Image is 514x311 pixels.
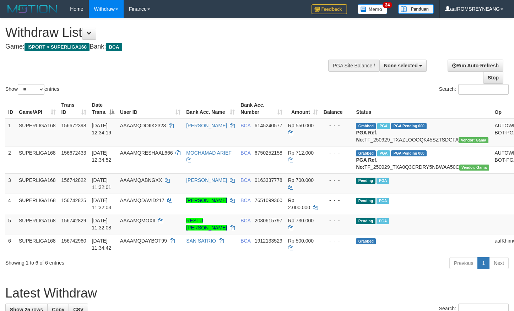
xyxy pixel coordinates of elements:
th: Date Trans.: activate to sort column descending [89,99,117,119]
img: Button%20Memo.svg [358,4,388,14]
label: Show entries [5,84,59,95]
span: ISPORT > SUPERLIGA168 [25,43,90,51]
img: Feedback.jpg [312,4,347,14]
span: BCA [106,43,122,51]
td: 3 [5,173,16,194]
span: Copy 6145240577 to clipboard [255,123,282,128]
span: AAAAMQRESHAAL666 [120,150,173,156]
th: User ID: activate to sort column ascending [117,99,183,119]
span: 156742825 [61,198,86,203]
span: AAAAMQDAYBOT99 [120,238,167,244]
span: BCA [240,123,250,128]
span: PGA Pending [391,123,427,129]
span: Copy 6750252158 to clipboard [255,150,282,156]
b: PGA Ref. No: [356,130,377,143]
span: Rp 700.000 [288,177,314,183]
span: [DATE] 11:32:08 [92,218,112,231]
th: Game/API: activate to sort column ascending [16,99,59,119]
span: Rp 2.000.000 [288,198,310,210]
span: Pending [356,178,375,184]
span: Rp 730.000 [288,218,314,223]
td: SUPERLIGA168 [16,234,59,254]
th: Bank Acc. Name: activate to sort column ascending [183,99,238,119]
a: Previous [449,257,478,269]
span: BCA [240,218,250,223]
td: 5 [5,214,16,234]
span: PGA Pending [391,150,427,156]
td: 6 [5,234,16,254]
span: Marked by aafsoycanthlai [377,150,390,156]
div: - - - [324,217,351,224]
th: Balance [321,99,353,119]
a: MOCHAMAD ARIEF [186,150,232,156]
span: AAAAMQDAVID217 [120,198,164,203]
div: - - - [324,122,351,129]
span: Grabbed [356,150,376,156]
div: Showing 1 to 6 of 6 entries [5,256,209,266]
a: SAN SATRIO [186,238,216,244]
td: TF_250929_TXAZLOOOQK45SZTSDGFA [353,119,492,146]
td: 1 [5,119,16,146]
b: PGA Ref. No: [356,157,377,170]
span: BCA [240,238,250,244]
span: Rp 500.000 [288,238,314,244]
span: Marked by aafsoycanthlai [377,218,389,224]
img: panduan.png [398,4,434,14]
span: [DATE] 11:32:01 [92,177,112,190]
span: 156742960 [61,238,86,244]
span: Marked by aafsoycanthlai [377,178,389,184]
span: Marked by aafsoycanthlai [377,123,390,129]
th: Status [353,99,492,119]
span: 34 [383,2,392,8]
span: [DATE] 12:34:19 [92,123,112,135]
h1: Withdraw List [5,26,336,40]
span: Grabbed [356,238,376,244]
td: TF_250929_TXA0Q3CRDRY5NBWAA50C [353,146,492,173]
span: Vendor URL: https://trx31.1velocity.biz [459,165,489,171]
span: Vendor URL: https://trx31.1velocity.biz [459,137,488,143]
td: SUPERLIGA168 [16,173,59,194]
th: Trans ID: activate to sort column ascending [59,99,89,119]
span: [DATE] 11:32:03 [92,198,112,210]
span: BCA [240,198,250,203]
span: [DATE] 12:34:52 [92,150,112,163]
span: 156672398 [61,123,86,128]
div: - - - [324,177,351,184]
a: [PERSON_NAME] [186,177,227,183]
span: 156742829 [61,218,86,223]
span: Copy 1912133529 to clipboard [255,238,282,244]
div: - - - [324,237,351,244]
th: Amount: activate to sort column ascending [285,99,321,119]
span: Copy 7651099360 to clipboard [255,198,282,203]
th: Bank Acc. Number: activate to sort column ascending [238,99,285,119]
h4: Game: Bank: [5,43,336,50]
a: Next [489,257,509,269]
a: [PERSON_NAME] [186,198,227,203]
div: PGA Site Balance / [328,60,379,72]
span: AAAAMQMOXII [120,218,156,223]
span: BCA [240,150,250,156]
span: 156672433 [61,150,86,156]
td: SUPERLIGA168 [16,146,59,173]
th: ID [5,99,16,119]
input: Search: [458,84,509,95]
a: RESTU [PERSON_NAME] [186,218,227,231]
button: None selected [379,60,427,72]
select: Showentries [18,84,44,95]
label: Search: [439,84,509,95]
span: AAAAMQABNGXX [120,177,162,183]
div: - - - [324,149,351,156]
td: SUPERLIGA168 [16,214,59,234]
td: SUPERLIGA168 [16,194,59,214]
span: Rp 550.000 [288,123,314,128]
span: None selected [384,63,418,68]
div: - - - [324,197,351,204]
a: Run Auto-Refresh [448,60,503,72]
span: Pending [356,198,375,204]
span: Grabbed [356,123,376,129]
td: 4 [5,194,16,214]
h1: Latest Withdraw [5,286,509,300]
span: Copy 2030615797 to clipboard [255,218,282,223]
span: Copy 0163337778 to clipboard [255,177,282,183]
span: Rp 712.000 [288,150,314,156]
